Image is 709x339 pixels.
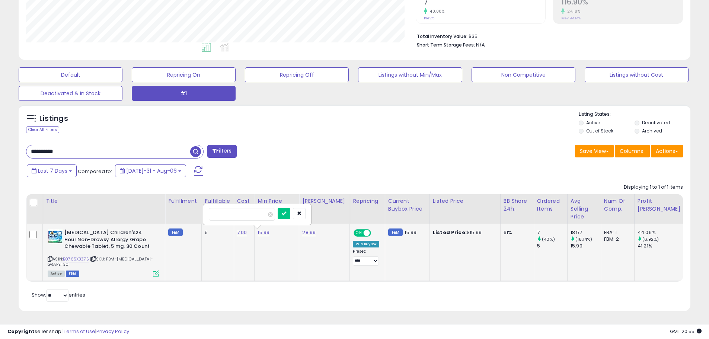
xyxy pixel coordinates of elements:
div: Fulfillment [168,197,198,205]
h5: Listings [39,113,68,124]
small: (6.92%) [642,236,659,242]
small: FBM [388,228,403,236]
label: Active [586,119,600,126]
button: Repricing Off [245,67,349,82]
div: BB Share 24h. [504,197,531,213]
b: [MEDICAL_DATA] Children's24 Hour Non-Drowsy Allergy Grape Chewable Tablet, 5 mg, 30 Count [64,229,155,252]
b: Total Inventory Value: [417,33,467,39]
a: 7.00 [237,229,247,236]
div: Num of Comp. [604,197,631,213]
label: Archived [642,128,662,134]
div: ASIN: [48,229,159,276]
span: | SKU: FBM-[MEDICAL_DATA]-GRAPE-30 [48,256,153,267]
div: Repricing [353,197,382,205]
span: 15.99 [405,229,416,236]
button: Deactivated & In Stock [19,86,122,101]
div: FBM: 2 [604,236,629,243]
label: Out of Stock [586,128,613,134]
button: Last 7 Days [27,164,77,177]
div: Listed Price [433,197,497,205]
div: FBA: 1 [604,229,629,236]
span: OFF [370,230,382,236]
span: Columns [620,147,643,155]
div: 18.57 [571,229,601,236]
b: Listed Price: [433,229,467,236]
div: 41.21% [638,243,685,249]
div: [PERSON_NAME] [302,197,346,205]
span: Compared to: [78,168,112,175]
a: B0765X3Z7S [63,256,89,262]
div: Fulfillable Quantity [205,197,230,213]
p: Listing States: [579,111,690,118]
button: [DATE]-31 - Aug-06 [115,164,186,177]
button: Listings without Cost [585,67,689,82]
b: Short Term Storage Fees: [417,42,475,48]
button: Filters [207,145,236,158]
div: Ordered Items [537,197,564,213]
div: Title [46,197,162,205]
div: 44.06% [638,229,685,236]
button: Non Competitive [472,67,575,82]
img: 61n43kYiEgL._SL40_.jpg [48,229,63,244]
div: Cost [237,197,252,205]
small: (16.14%) [575,236,592,242]
span: Show: entries [32,291,85,298]
a: Terms of Use [64,328,95,335]
span: ON [355,230,364,236]
small: Prev: 5 [424,16,434,20]
small: (40%) [542,236,555,242]
div: seller snap | | [7,328,129,335]
button: Actions [651,145,683,157]
span: Last 7 Days [38,167,67,175]
a: Privacy Policy [96,328,129,335]
div: 61% [504,229,528,236]
div: Current Buybox Price [388,197,427,213]
button: Default [19,67,122,82]
strong: Copyright [7,328,35,335]
span: FBM [66,271,79,277]
small: 24.18% [565,9,580,14]
label: Deactivated [642,119,670,126]
a: 15.99 [258,229,269,236]
div: 7 [537,229,567,236]
button: Listings without Min/Max [358,67,462,82]
button: Columns [615,145,650,157]
li: $35 [417,31,677,40]
div: Preset: [353,249,379,266]
div: 5 [205,229,228,236]
div: Avg Selling Price [571,197,598,221]
div: $15.99 [433,229,495,236]
button: #1 [132,86,236,101]
div: 15.99 [571,243,601,249]
small: Prev: 94.14% [561,16,581,20]
div: Profit [PERSON_NAME] [638,197,682,213]
button: Save View [575,145,614,157]
a: 28.99 [302,229,316,236]
span: 2025-08-14 20:55 GMT [670,328,702,335]
span: All listings currently available for purchase on Amazon [48,271,65,277]
span: N/A [476,41,485,48]
div: Displaying 1 to 1 of 1 items [624,184,683,191]
small: FBM [168,228,183,236]
span: [DATE]-31 - Aug-06 [126,167,177,175]
button: Repricing On [132,67,236,82]
div: Clear All Filters [26,126,59,133]
small: 40.00% [427,9,444,14]
div: 5 [537,243,567,249]
div: Min Price [258,197,296,205]
div: Win BuyBox [353,241,379,247]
